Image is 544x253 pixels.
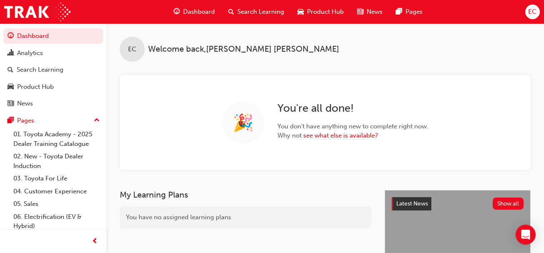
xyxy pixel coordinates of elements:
span: car-icon [8,83,14,91]
span: pages-icon [396,7,402,17]
span: Why not [277,131,428,140]
a: Analytics [3,45,103,61]
span: Welcome back , [PERSON_NAME] [PERSON_NAME] [148,45,339,54]
a: Search Learning [3,62,103,78]
a: guage-iconDashboard [167,3,222,20]
a: 03. Toyota For Life [10,172,103,185]
span: guage-icon [174,7,180,17]
button: EC [525,5,540,19]
div: Search Learning [17,65,63,75]
img: Trak [4,3,71,21]
a: 04. Customer Experience [10,185,103,198]
span: news-icon [357,7,363,17]
a: pages-iconPages [389,3,429,20]
span: Pages [405,7,423,17]
a: search-iconSearch Learning [222,3,291,20]
h3: My Learning Plans [120,190,371,200]
span: up-icon [94,115,100,126]
span: EC [528,7,536,17]
span: 🎉 [233,118,254,128]
a: Latest NewsShow all [392,197,524,210]
button: Pages [3,113,103,128]
button: DashboardAnalyticsSearch LearningProduct HubNews [3,27,103,113]
div: You have no assigned learning plans [120,206,371,228]
h2: You're all done! [277,102,428,115]
span: Dashboard [183,7,215,17]
span: News [367,7,383,17]
a: News [3,96,103,111]
span: Search Learning [237,7,284,17]
a: 02. New - Toyota Dealer Induction [10,150,103,172]
div: Open Intercom Messenger [516,225,536,245]
span: search-icon [8,66,13,74]
div: Product Hub [17,82,54,92]
span: search-icon [228,7,234,17]
span: You don't have anything new to complete right now. [277,122,428,131]
span: Product Hub [307,7,344,17]
button: Show all [493,198,524,210]
span: pages-icon [8,117,14,125]
div: Pages [17,116,34,125]
span: news-icon [8,100,14,108]
div: Analytics [17,48,43,58]
a: 01. Toyota Academy - 2025 Dealer Training Catalogue [10,128,103,150]
span: Latest News [396,200,428,207]
span: EC [128,45,136,54]
a: see what else is available? [303,132,378,139]
span: prev-icon [92,236,98,247]
a: 05. Sales [10,198,103,210]
span: guage-icon [8,33,14,40]
span: chart-icon [8,50,14,57]
div: News [17,99,33,108]
a: Product Hub [3,79,103,95]
a: news-iconNews [350,3,389,20]
a: Dashboard [3,28,103,44]
span: car-icon [297,7,304,17]
a: car-iconProduct Hub [291,3,350,20]
a: 06. Electrification (EV & Hybrid) [10,210,103,233]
